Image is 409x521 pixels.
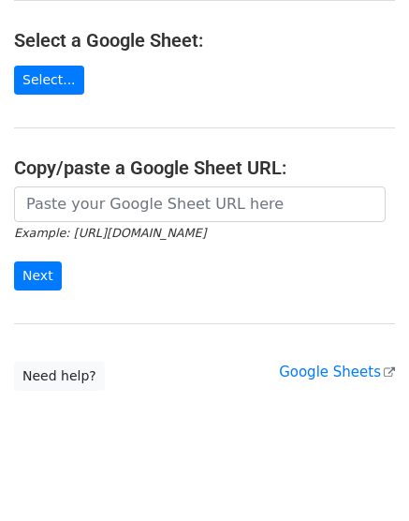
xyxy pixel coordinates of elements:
h4: Select a Google Sheet: [14,29,395,52]
small: Example: [URL][DOMAIN_NAME] [14,226,206,240]
a: Need help? [14,362,105,391]
input: Next [14,261,62,290]
a: Select... [14,66,84,95]
a: Google Sheets [279,364,395,380]
h4: Copy/paste a Google Sheet URL: [14,156,395,179]
input: Paste your Google Sheet URL here [14,186,386,222]
iframe: Chat Widget [315,431,409,521]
